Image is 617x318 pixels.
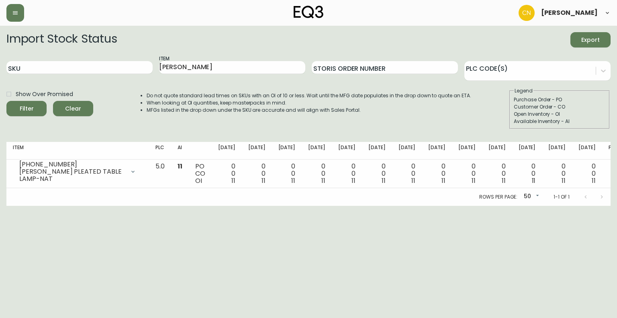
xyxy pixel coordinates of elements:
[512,142,542,160] th: [DATE]
[147,92,471,99] li: Do not quote standard lead times on SKUs with an OI of 10 or less. Wait until the MFG date popula...
[149,160,171,188] td: 5.0
[570,32,611,47] button: Export
[178,162,182,171] span: 11
[514,103,605,111] div: Customer Order - CO
[562,176,566,185] span: 11
[514,118,605,125] div: Available Inventory - AI
[514,111,605,118] div: Open Inventory - OI
[519,5,535,21] img: c84cfeac70e636aa0953565b6890594c
[479,193,517,201] p: Rows per page:
[147,107,471,114] li: MFGs listed in the drop down under the SKU are accurate and will align with Sales Portal.
[521,190,541,203] div: 50
[452,142,482,160] th: [DATE]
[458,163,476,185] div: 0 0
[294,6,323,18] img: logo
[302,142,332,160] th: [DATE]
[212,142,242,160] th: [DATE]
[519,163,536,185] div: 0 0
[321,176,325,185] span: 11
[291,176,295,185] span: 11
[278,163,296,185] div: 0 0
[308,163,325,185] div: 0 0
[514,96,605,103] div: Purchase Order - PO
[362,142,392,160] th: [DATE]
[242,142,272,160] th: [DATE]
[332,142,362,160] th: [DATE]
[195,163,205,185] div: PO CO
[272,142,302,160] th: [DATE]
[398,163,416,185] div: 0 0
[572,142,602,160] th: [DATE]
[392,142,422,160] th: [DATE]
[441,176,445,185] span: 11
[554,193,570,201] p: 1-1 of 1
[6,32,117,47] h2: Import Stock Status
[16,90,73,98] span: Show Over Promised
[19,161,125,168] div: [PHONE_NUMBER]
[351,176,355,185] span: 11
[514,87,533,94] legend: Legend
[482,142,512,160] th: [DATE]
[19,168,125,183] div: [PERSON_NAME] PLEATED TABLE LAMP-NAT
[472,176,476,185] span: 11
[171,142,189,160] th: AI
[262,176,266,185] span: 11
[541,10,598,16] span: [PERSON_NAME]
[422,142,452,160] th: [DATE]
[20,104,34,114] div: Filter
[502,176,506,185] span: 11
[577,35,604,45] span: Export
[532,176,536,185] span: 11
[195,176,202,185] span: OI
[13,163,143,181] div: [PHONE_NUMBER][PERSON_NAME] PLEATED TABLE LAMP-NAT
[248,163,266,185] div: 0 0
[382,176,386,185] span: 11
[218,163,235,185] div: 0 0
[542,142,572,160] th: [DATE]
[338,163,355,185] div: 0 0
[411,176,415,185] span: 11
[6,142,149,160] th: Item
[231,176,235,185] span: 11
[488,163,506,185] div: 0 0
[59,104,87,114] span: Clear
[6,101,47,116] button: Filter
[548,163,566,185] div: 0 0
[149,142,171,160] th: PLC
[147,99,471,107] li: When looking at OI quantities, keep masterpacks in mind.
[53,101,93,116] button: Clear
[428,163,445,185] div: 0 0
[578,163,596,185] div: 0 0
[592,176,596,185] span: 11
[368,163,386,185] div: 0 0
